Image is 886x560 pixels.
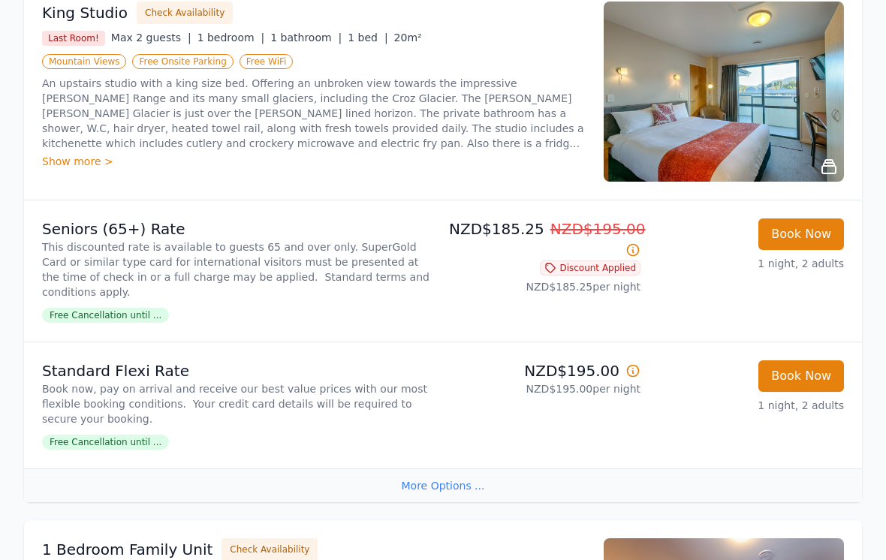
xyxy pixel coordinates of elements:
p: 1 night, 2 adults [652,257,844,272]
h3: King Studio [42,3,128,24]
span: Free Onsite Parking [132,55,233,70]
p: An upstairs studio with a king size bed. Offering an unbroken view towards the impressive [PERSON... [42,77,586,152]
p: 1 night, 2 adults [652,399,844,414]
span: 1 bathroom | [270,32,342,44]
button: Book Now [758,219,844,251]
p: Standard Flexi Rate [42,361,437,382]
p: This discounted rate is available to guests 65 and over only. SuperGold Card or similar type card... [42,240,437,300]
div: Show more > [42,155,586,170]
span: Mountain Views [42,55,126,70]
span: Free Cancellation until ... [42,435,169,450]
span: Discount Applied [540,261,640,276]
span: 1 bed | [348,32,387,44]
span: Max 2 guests | [111,32,191,44]
span: Last Room! [42,32,105,47]
p: Seniors (65+) Rate [42,219,437,240]
p: NZD$185.25 per night [449,280,640,295]
p: NZD$195.00 per night [449,382,640,397]
span: 20m² [394,32,422,44]
span: 1 bedroom | [197,32,265,44]
p: NZD$195.00 [449,361,640,382]
button: Book Now [758,361,844,393]
p: Book now, pay on arrival and receive our best value prices with our most flexible booking conditi... [42,382,437,427]
div: More Options ... [24,469,862,503]
button: Check Availability [137,2,233,25]
span: NZD$195.00 [550,221,646,239]
span: Free Cancellation until ... [42,309,169,324]
span: Free WiFi [240,55,294,70]
p: NZD$185.25 [449,219,640,261]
